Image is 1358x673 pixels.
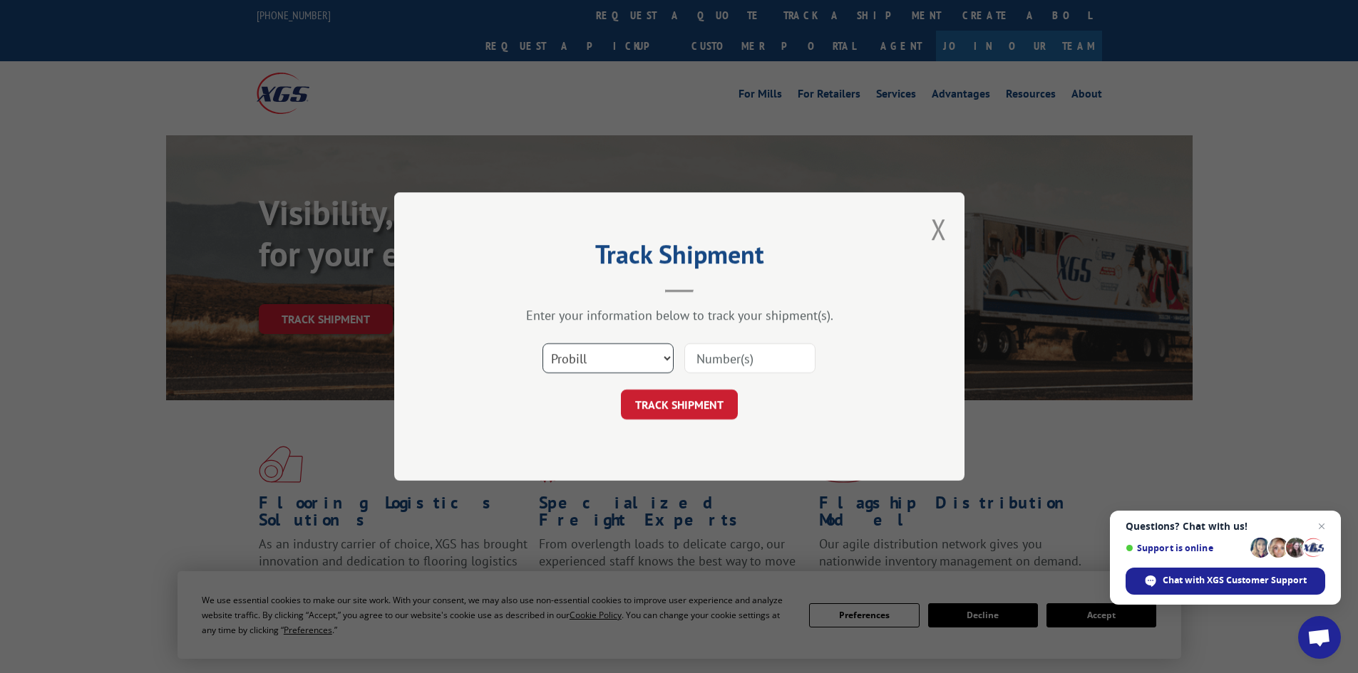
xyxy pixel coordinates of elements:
[684,343,816,373] input: Number(s)
[1126,521,1325,532] span: Questions? Chat with us!
[1126,568,1325,595] div: Chat with XGS Customer Support
[1163,574,1307,587] span: Chat with XGS Customer Support
[465,244,893,271] h2: Track Shipment
[621,390,738,419] button: TRACK SHIPMENT
[931,210,947,248] button: Close modal
[1298,616,1341,659] div: Open chat
[1126,543,1245,553] span: Support is online
[1313,518,1330,535] span: Close chat
[465,307,893,323] div: Enter your information below to track your shipment(s).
